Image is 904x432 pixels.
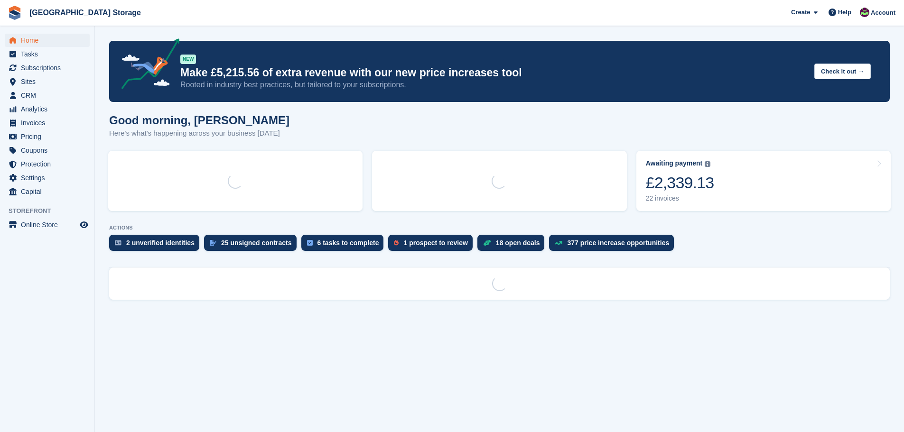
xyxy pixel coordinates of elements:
[109,128,289,139] p: Here's what's happening across your business [DATE]
[555,241,562,245] img: price_increase_opportunities-93ffe204e8149a01c8c9dc8f82e8f89637d9d84a8eef4429ea346261dce0b2c0.svg
[21,102,78,116] span: Analytics
[871,8,895,18] span: Account
[21,116,78,129] span: Invoices
[21,185,78,198] span: Capital
[26,5,145,20] a: [GEOGRAPHIC_DATA] Storage
[705,161,710,167] img: icon-info-grey-7440780725fd019a000dd9b08b2336e03edf1995a4989e88bcd33f0948082b44.svg
[180,80,807,90] p: Rooted in industry best practices, but tailored to your subscriptions.
[5,130,90,143] a: menu
[317,239,379,247] div: 6 tasks to complete
[646,159,703,167] div: Awaiting payment
[21,75,78,88] span: Sites
[221,239,292,247] div: 25 unsigned contracts
[109,235,204,256] a: 2 unverified identities
[109,114,289,127] h1: Good morning, [PERSON_NAME]
[307,240,313,246] img: task-75834270c22a3079a89374b754ae025e5fb1db73e45f91037f5363f120a921f8.svg
[21,61,78,74] span: Subscriptions
[549,235,679,256] a: 377 price increase opportunities
[477,235,550,256] a: 18 open deals
[5,116,90,129] a: menu
[21,144,78,157] span: Coupons
[636,151,891,211] a: Awaiting payment £2,339.13 22 invoices
[21,47,78,61] span: Tasks
[113,38,180,92] img: price-adjustments-announcement-icon-8257ccfd72463d97f412b2fc003d46551f7dbcb40ab6d574587a9cd5c0d94...
[21,130,78,143] span: Pricing
[388,235,477,256] a: 1 prospect to review
[5,171,90,184] a: menu
[5,61,90,74] a: menu
[21,157,78,171] span: Protection
[21,89,78,102] span: CRM
[21,34,78,47] span: Home
[5,157,90,171] a: menu
[838,8,851,17] span: Help
[496,239,540,247] div: 18 open deals
[21,218,78,231] span: Online Store
[394,240,399,246] img: prospect-51fa495bee0391a8d652442698ab0144808aea92771e9ea1ae160a38d050c398.svg
[210,240,216,246] img: contract_signature_icon-13c848040528278c33f63329250d36e43548de30e8caae1d1a13099fd9432cc5.svg
[5,185,90,198] a: menu
[5,102,90,116] a: menu
[8,6,22,20] img: stora-icon-8386f47178a22dfd0bd8f6a31ec36ba5ce8667c1dd55bd0f319d3a0aa187defe.svg
[5,34,90,47] a: menu
[180,55,196,64] div: NEW
[646,173,714,193] div: £2,339.13
[5,144,90,157] a: menu
[204,235,301,256] a: 25 unsigned contracts
[403,239,467,247] div: 1 prospect to review
[814,64,871,79] button: Check it out →
[5,89,90,102] a: menu
[109,225,890,231] p: ACTIONS
[5,47,90,61] a: menu
[483,239,491,246] img: deal-1b604bf984904fb50ccaf53a9ad4b4a5d6e5aea283cecdc64d6e3604feb123c2.svg
[180,66,807,80] p: Make £5,215.56 of extra revenue with our new price increases tool
[21,171,78,184] span: Settings
[9,206,94,216] span: Storefront
[791,8,810,17] span: Create
[567,239,669,247] div: 377 price increase opportunities
[646,194,714,202] div: 22 invoices
[301,235,389,256] a: 6 tasks to complete
[115,240,121,246] img: verify_identity-adf6edd0f0f0b5bbfe63781bf79b02c33cf7c696d77639b501bdc392416b5a36.svg
[860,8,869,17] img: Gordy Scott
[5,75,90,88] a: menu
[126,239,195,247] div: 2 unverified identities
[5,218,90,231] a: menu
[78,219,90,230] a: Preview store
